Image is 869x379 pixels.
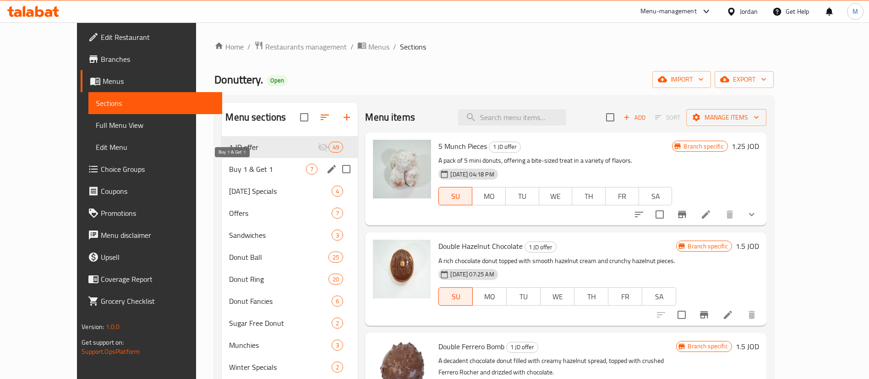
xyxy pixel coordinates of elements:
[574,287,608,306] button: TH
[329,143,343,152] span: 49
[639,187,672,205] button: SA
[732,140,759,153] h6: 1.25 JOD
[576,190,602,203] span: TH
[332,209,343,218] span: 7
[103,76,215,87] span: Menus
[438,287,473,306] button: SU
[572,187,606,205] button: TH
[506,287,541,306] button: TU
[88,92,222,114] a: Sections
[506,342,538,353] div: 1 JD offer
[254,41,347,53] a: Restaurants management
[229,318,332,329] div: Sugar Free Donut
[642,287,676,306] button: SA
[620,110,649,125] button: Add
[507,342,538,352] span: 1 JD offer
[214,69,263,90] span: Donuttery.
[229,208,332,219] span: Offers
[652,71,711,88] button: import
[267,75,288,86] div: Open
[443,290,469,303] span: SU
[722,309,733,320] a: Edit menu item
[476,190,502,203] span: MO
[106,321,120,333] span: 1.0.0
[332,318,343,329] div: items
[101,186,215,197] span: Coupons
[736,240,759,253] h6: 1.5 JOD
[612,290,639,303] span: FR
[332,363,343,372] span: 2
[325,162,339,176] button: edit
[82,336,124,348] span: Get support on:
[509,190,536,203] span: TU
[680,142,727,151] span: Branch specific
[700,209,711,220] a: Edit menu item
[438,155,672,166] p: A pack of 5 mini donuts, offering a bite-sized treat in a variety of flavors.
[649,110,686,125] span: Select section first
[222,136,358,158] div: 1 JD offer49
[222,158,358,180] div: Buy 1 & Get 17edit
[332,341,343,350] span: 3
[222,202,358,224] div: Offers7
[81,70,222,92] a: Menus
[332,319,343,328] span: 2
[525,242,557,253] div: 1 JD offer
[317,142,328,153] svg: Inactive section
[609,190,635,203] span: FR
[332,296,343,307] div: items
[295,108,314,127] span: Select all sections
[332,187,343,196] span: 4
[622,112,647,123] span: Add
[365,110,415,124] h2: Menu items
[332,186,343,197] div: items
[605,187,639,205] button: FR
[229,230,332,241] span: Sandwiches
[400,41,426,52] span: Sections
[88,136,222,158] a: Edit Menu
[438,355,676,378] p: A decadent chocolate donut filled with creamy hazelnut spread, topped with crushed Ferrero Rocher...
[265,41,347,52] span: Restaurants management
[229,186,332,197] span: [DATE] Specials
[672,305,691,324] span: Select to update
[328,142,343,153] div: items
[736,340,759,353] h6: 1.5 JOD
[472,187,506,205] button: MO
[101,296,215,307] span: Grocery Checklist
[306,164,317,175] div: items
[101,274,215,285] span: Coverage Report
[229,186,332,197] div: Ramadan Specials
[438,340,504,353] span: Double Ferrero Bomb
[357,41,389,53] a: Menus
[222,180,358,202] div: [DATE] Specials4
[447,170,497,179] span: [DATE] 04:18 PM
[229,142,317,153] div: 1 JD offer
[81,224,222,246] a: Menu disclaimer
[438,139,487,153] span: 5 Munch Pieces
[222,246,358,268] div: Donut Ball25
[372,240,431,298] img: Double Hazelnut Chocolate
[96,98,215,109] span: Sections
[96,120,215,131] span: Full Menu View
[740,6,758,16] div: Jordan
[81,26,222,48] a: Edit Restaurant
[476,290,503,303] span: MO
[741,304,763,326] button: delete
[694,112,759,123] span: Manage items
[229,340,332,351] span: Munchies
[438,187,472,205] button: SU
[101,208,215,219] span: Promotions
[608,287,642,306] button: FR
[229,252,328,263] span: Donut Ball
[329,253,343,262] span: 25
[229,274,328,285] div: Donut Ring
[332,231,343,240] span: 3
[438,239,523,253] span: Double Hazelnut Chocolate
[332,297,343,306] span: 6
[81,158,222,180] a: Choice Groups
[229,296,332,307] span: Donut Fancies
[660,74,704,85] span: import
